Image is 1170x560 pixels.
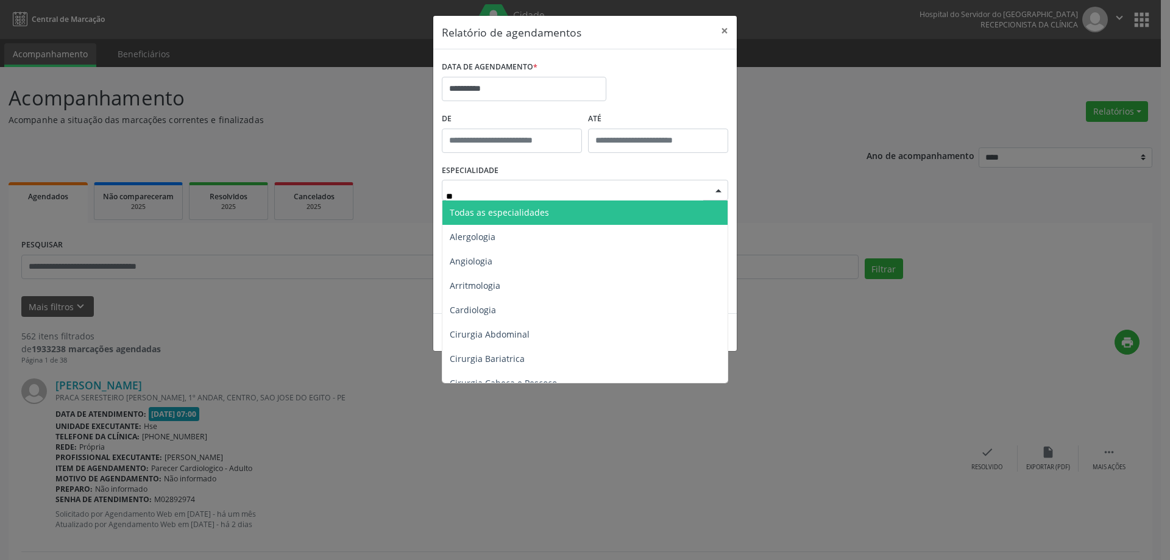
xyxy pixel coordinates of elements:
label: De [442,110,582,129]
span: Todas as especialidades [450,207,549,218]
span: Alergologia [450,231,495,243]
label: ATÉ [588,110,728,129]
span: Arritmologia [450,280,500,291]
span: Cirurgia Abdominal [450,328,530,340]
h5: Relatório de agendamentos [442,24,581,40]
button: Close [712,16,737,46]
span: Cardiologia [450,304,496,316]
label: ESPECIALIDADE [442,161,498,180]
span: Cirurgia Cabeça e Pescoço [450,377,557,389]
span: Angiologia [450,255,492,267]
span: Cirurgia Bariatrica [450,353,525,364]
label: DATA DE AGENDAMENTO [442,58,537,77]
